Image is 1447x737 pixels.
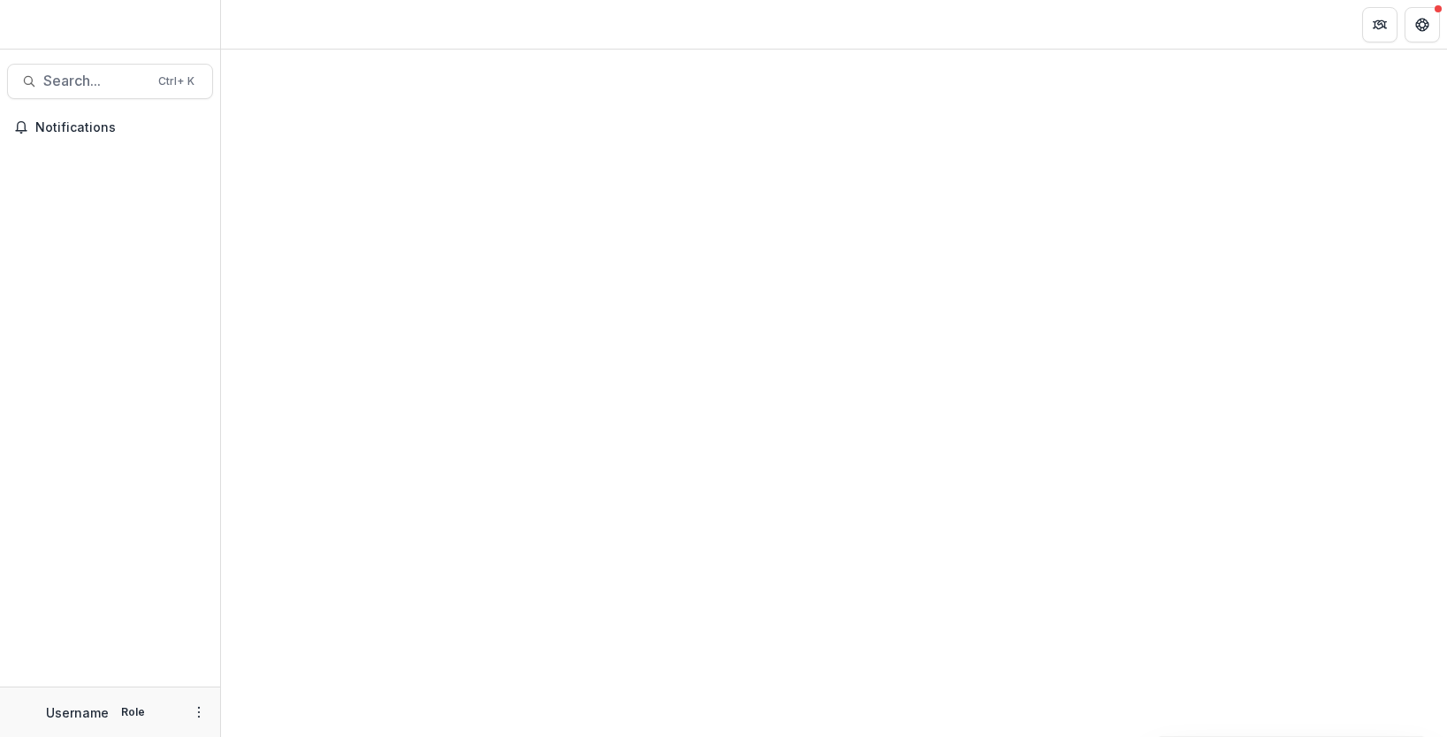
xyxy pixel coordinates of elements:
[116,704,150,720] p: Role
[155,72,198,91] div: Ctrl + K
[228,12,303,37] nav: breadcrumb
[188,702,209,723] button: More
[1405,7,1440,42] button: Get Help
[7,113,213,142] button: Notifications
[1362,7,1397,42] button: Partners
[46,703,109,722] p: Username
[43,73,148,89] span: Search...
[35,120,206,135] span: Notifications
[7,64,213,99] button: Search...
